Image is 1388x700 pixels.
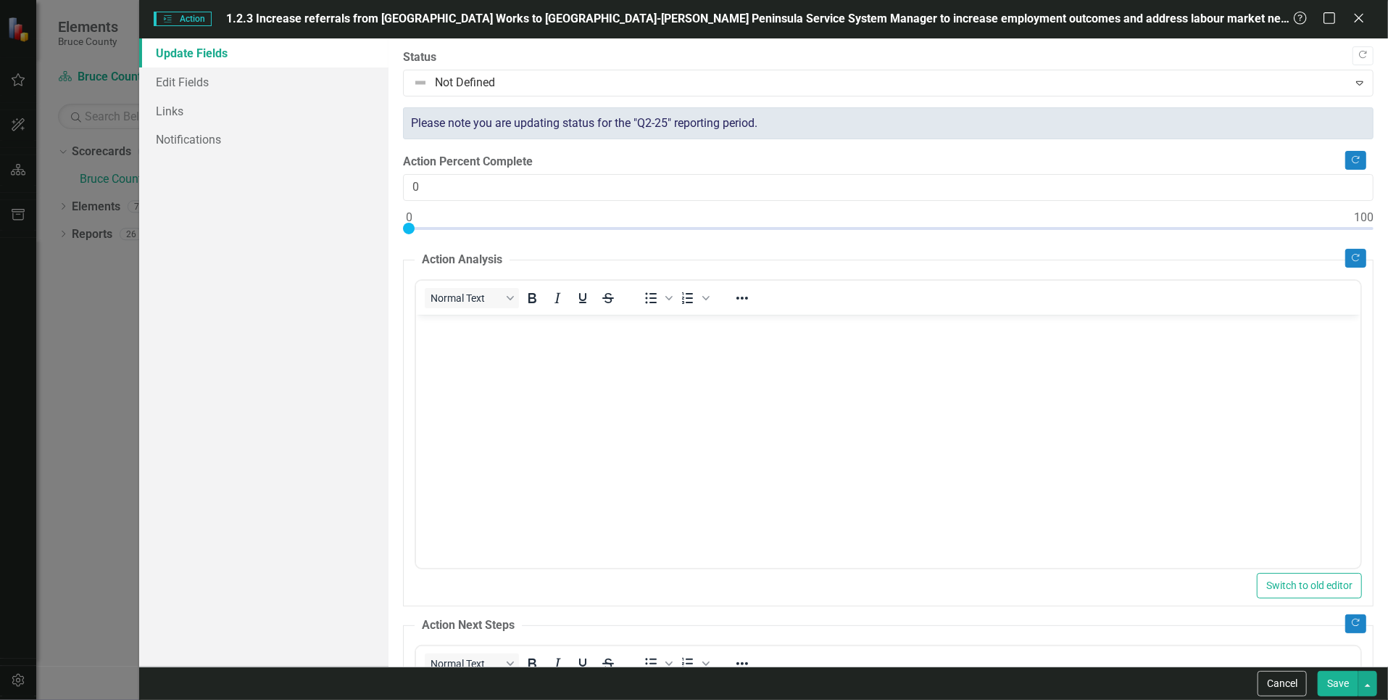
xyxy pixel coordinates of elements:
[226,12,1303,25] span: 1.2.3 Increase referrals from [GEOGRAPHIC_DATA] Works to [GEOGRAPHIC_DATA]-[PERSON_NAME] Peninsul...
[139,38,389,67] a: Update Fields
[676,654,712,674] div: Numbered list
[139,96,389,125] a: Links
[1318,671,1358,696] button: Save
[425,288,519,308] button: Block Normal Text
[596,288,620,308] button: Strikethrough
[545,288,570,308] button: Italic
[415,617,522,634] legend: Action Next Steps
[596,654,620,674] button: Strikethrough
[431,658,502,670] span: Normal Text
[1257,573,1362,598] button: Switch to old editor
[154,12,212,26] span: Action
[639,288,675,308] div: Bullet list
[545,654,570,674] button: Italic
[415,252,510,268] legend: Action Analysis
[570,288,595,308] button: Underline
[139,67,389,96] a: Edit Fields
[520,288,544,308] button: Bold
[676,288,712,308] div: Numbered list
[730,288,755,308] button: Reveal or hide additional toolbar items
[1258,671,1307,696] button: Cancel
[431,292,502,304] span: Normal Text
[570,654,595,674] button: Underline
[425,654,519,674] button: Block Normal Text
[639,654,675,674] div: Bullet list
[403,107,1374,140] div: Please note you are updating status for the "Q2-25" reporting period.
[730,654,755,674] button: Reveal or hide additional toolbar items
[403,49,1374,66] label: Status
[416,315,1360,568] iframe: Rich Text Area
[403,154,1374,170] label: Action Percent Complete
[520,654,544,674] button: Bold
[139,125,389,154] a: Notifications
